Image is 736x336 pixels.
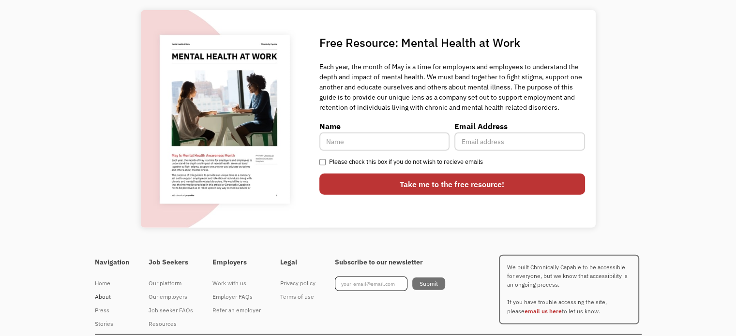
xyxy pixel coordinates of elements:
[212,277,261,290] a: Work with us
[454,122,585,130] label: Email Address
[95,291,129,303] div: About
[149,278,193,289] div: Our platform
[319,35,585,50] h1: Free Resource: Mental Health at Work
[499,255,639,324] p: We built Chronically Capable to be accessible for everyone, but we know that accessibility is an ...
[280,278,315,289] div: Privacy policy
[149,290,193,304] a: Our employers
[212,290,261,304] a: Employer FAQs
[149,318,193,330] div: Resources
[335,277,445,291] form: Footer Newsletter
[280,290,315,304] a: Terms of use
[454,132,585,151] input: Email address
[95,317,129,331] a: Stories
[335,277,407,291] input: your-email@email.com
[412,278,445,290] input: Submit
[149,305,193,316] div: Job seeker FAQs
[95,305,129,316] div: Press
[329,159,483,165] span: Please check this box if you do not wish to recieve emails
[319,122,450,130] label: Name
[149,291,193,303] div: Our employers
[95,318,129,330] div: Stories
[319,59,585,122] p: Each year, the month of May is a time for employers and employees to understand the depth and imp...
[95,304,129,317] a: Press
[95,290,129,304] a: About
[149,304,193,317] a: Job seeker FAQs
[95,278,129,289] div: Home
[280,291,315,303] div: Terms of use
[319,132,450,151] input: Name
[319,159,326,165] input: Please check this box if you do not wish to recieve emails
[280,277,315,290] a: Privacy policy
[319,122,585,195] form: Free Resource Form
[335,258,445,267] h4: Subscribe to our newsletter
[212,258,261,267] h4: Employers
[212,291,261,303] div: Employer FAQs
[149,258,193,267] h4: Job Seekers
[149,317,193,331] a: Resources
[212,305,261,316] div: Refer an employer
[212,278,261,289] div: Work with us
[280,258,315,267] h4: Legal
[149,277,193,290] a: Our platform
[95,258,129,267] h4: Navigation
[319,174,585,195] input: Take me to the free resource!
[95,277,129,290] a: Home
[212,304,261,317] a: Refer an employer
[525,307,562,315] a: email us here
